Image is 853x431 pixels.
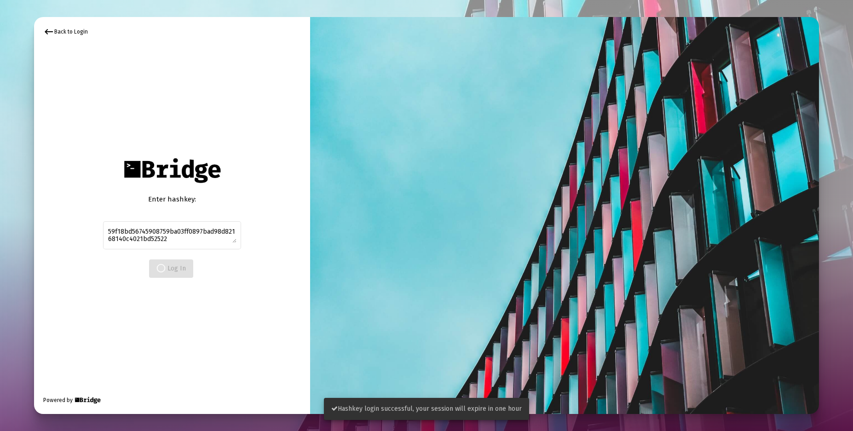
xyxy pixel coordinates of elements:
div: Back to Login [43,26,88,37]
button: Log In [149,259,193,278]
div: Enter hashkey: [103,195,241,204]
mat-icon: keyboard_backspace [43,26,54,37]
span: Hashkey login successful, your session will expire in one hour [331,405,522,413]
div: Powered by [43,396,102,405]
img: Bridge Financial Technology Logo [74,396,102,405]
span: Log In [156,264,186,272]
img: Bridge Financial Technology Logo [119,153,225,188]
